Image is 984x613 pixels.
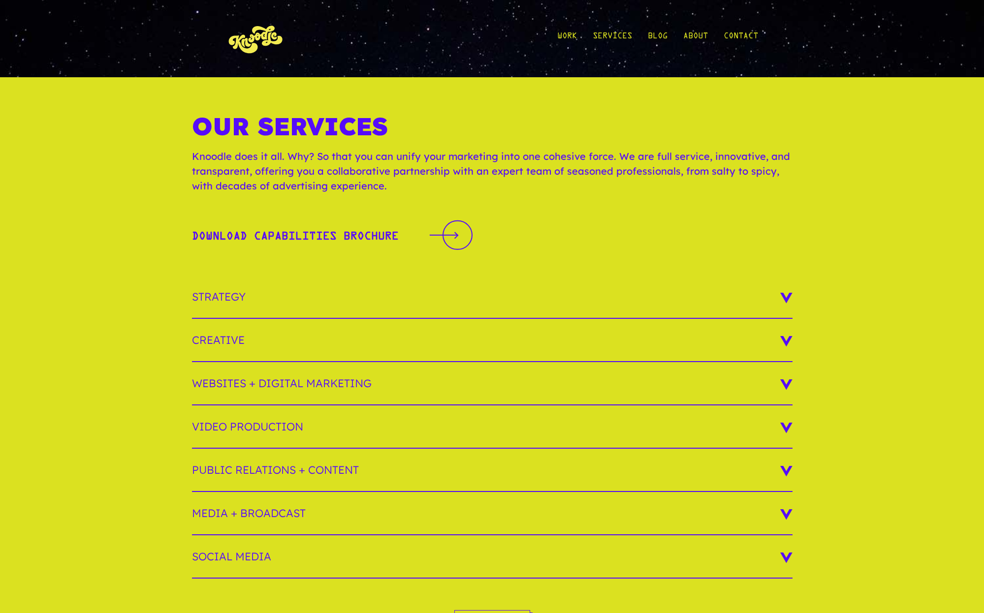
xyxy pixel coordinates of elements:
[683,16,708,61] a: About
[724,16,758,61] a: Contact
[192,149,793,203] p: Knoodle does it all. Why? So that you can unify your marketing into one cohesive force. We are fu...
[192,492,793,535] h3: Media + Broadcast
[192,449,793,492] h3: Public Relations + Content
[226,16,286,61] img: KnoLogo(yellow)
[192,219,473,252] a: Download Capabilities BrochureDownload Capabilities Brochure
[192,276,793,319] h3: Strategy
[192,112,793,149] h1: Our Services
[192,535,793,579] h3: Social Media
[192,362,793,405] h3: Websites + Digital Marketing
[192,405,793,449] h3: Video Production
[557,16,577,61] a: Work
[648,16,667,61] a: Blog
[593,16,632,61] a: Services
[192,319,793,362] h3: Creative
